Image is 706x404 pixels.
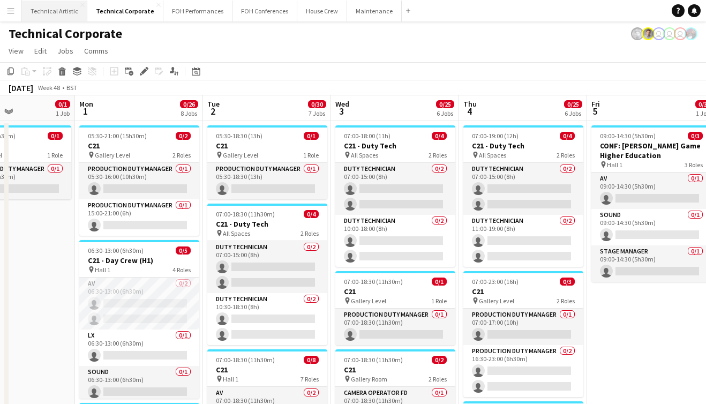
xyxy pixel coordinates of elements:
app-card-role: Production Duty Manager0/107:00-17:00 (10h) [463,309,583,345]
button: House Crew [297,1,347,21]
h3: C21 - Duty Tech [463,141,583,151]
app-card-role: Production Duty Manager0/216:30-23:00 (6h30m) [463,345,583,397]
h1: Technical Corporate [9,26,122,42]
span: 2 Roles [557,297,575,305]
span: 05:30-21:00 (15h30m) [88,132,147,140]
span: 2 Roles [557,151,575,159]
div: BST [66,84,77,92]
span: 07:00-18:00 (11h) [344,132,390,140]
span: 0/1 [48,132,63,140]
app-card-role: Production Duty Manager0/115:00-21:00 (6h) [79,199,199,236]
span: 2 Roles [172,151,191,159]
button: Maintenance [347,1,402,21]
span: Gallery Level [223,151,258,159]
span: 0/4 [304,210,319,218]
app-card-role: Sound0/106:30-13:00 (6h30m) [79,366,199,402]
span: 2 Roles [429,151,447,159]
app-job-card: 07:00-18:30 (11h30m)0/4C21 - Duty Tech All Spaces2 RolesDuty Technician0/207:00-15:00 (8h) Duty T... [207,204,327,345]
app-user-avatar: Liveforce Admin [674,27,687,40]
span: 07:00-18:30 (11h30m) [216,356,275,364]
app-card-role: Duty Technician0/207:00-15:00 (8h) [207,241,327,293]
span: 0/1 [304,132,319,140]
app-card-role: Production Duty Manager0/105:30-16:00 (10h30m) [79,163,199,199]
button: Technical Corporate [87,1,163,21]
app-job-card: 05:30-21:00 (15h30m)0/2C21 Gallery Level2 RolesProduction Duty Manager0/105:30-16:00 (10h30m) Pro... [79,125,199,236]
span: 1 Role [431,297,447,305]
app-user-avatar: Tom PERM Jeyes [642,27,655,40]
div: 7 Jobs [309,109,326,117]
span: 0/25 [564,100,582,108]
div: 6 Jobs [565,109,582,117]
app-user-avatar: Liveforce Admin [652,27,665,40]
span: 0/1 [432,278,447,286]
span: Hall 1 [223,375,238,383]
span: 06:30-13:00 (6h30m) [88,246,144,255]
button: FOH Performances [163,1,232,21]
span: 5 [590,105,600,117]
span: 09:00-14:30 (5h30m) [600,132,656,140]
span: Week 48 [35,84,62,92]
div: 07:00-19:00 (12h)0/4C21 - Duty Tech All Spaces2 RolesDuty Technician0/207:00-15:00 (8h) Duty Tech... [463,125,583,267]
span: 07:00-18:30 (11h30m) [344,356,403,364]
span: Gallery Level [95,151,130,159]
span: All Spaces [223,229,250,237]
app-user-avatar: Liveforce Admin [663,27,676,40]
span: 0/30 [308,100,326,108]
app-card-role: Duty Technician0/210:30-18:30 (8h) [207,293,327,345]
span: Mon [79,99,93,109]
span: 0/2 [432,356,447,364]
div: [DATE] [9,83,33,93]
h3: C21 [463,287,583,296]
span: Wed [335,99,349,109]
app-card-role: Production Duty Manager0/107:00-18:30 (11h30m) [335,309,455,345]
app-job-card: 07:00-18:30 (11h30m)0/1C21 Gallery Level1 RoleProduction Duty Manager0/107:00-18:30 (11h30m) [335,271,455,345]
app-job-card: 05:30-18:30 (13h)0/1C21 Gallery Level1 RoleProduction Duty Manager0/105:30-18:30 (13h) [207,125,327,199]
span: 07:00-18:30 (11h30m) [344,278,403,286]
span: 2 [206,105,220,117]
span: 0/3 [560,278,575,286]
span: 1 [78,105,93,117]
app-card-role: LX0/106:30-13:00 (6h30m) [79,330,199,366]
span: 2 Roles [301,229,319,237]
a: Jobs [53,44,78,58]
span: 0/3 [688,132,703,140]
span: 0/8 [304,356,319,364]
h3: C21 [207,141,327,151]
span: 1 Role [303,151,319,159]
button: Technical Artistic [22,1,87,21]
app-card-role: Duty Technician0/210:00-18:00 (8h) [335,215,455,267]
app-job-card: 07:00-23:00 (16h)0/3C21 Gallery Level2 RolesProduction Duty Manager0/107:00-17:00 (10h) Productio... [463,271,583,397]
span: 4 [462,105,477,117]
span: 07:00-23:00 (16h) [472,278,519,286]
span: 3 [334,105,349,117]
h3: C21 - Day Crew (H1) [79,256,199,265]
span: 4 Roles [172,266,191,274]
h3: C21 - Duty Tech [207,219,327,229]
span: 05:30-18:30 (13h) [216,132,262,140]
span: Gallery Level [479,297,514,305]
span: All Spaces [479,151,506,159]
a: Comms [80,44,112,58]
span: Hall 1 [95,266,110,274]
div: 8 Jobs [181,109,198,117]
app-job-card: 06:30-13:00 (6h30m)0/5C21 - Day Crew (H1) Hall 14 RolesAV0/206:30-13:00 (6h30m) LX0/106:30-13:00 ... [79,240,199,399]
h3: C21 [335,287,455,296]
span: Comms [84,46,108,56]
span: 0/5 [176,246,191,255]
span: 0/2 [176,132,191,140]
app-job-card: 07:00-18:00 (11h)0/4C21 - Duty Tech All Spaces2 RolesDuty Technician0/207:00-15:00 (8h) Duty Tech... [335,125,455,267]
h3: C21 - Duty Tech [335,141,455,151]
a: View [4,44,28,58]
span: 3 Roles [685,161,703,169]
app-card-role: AV0/206:30-13:00 (6h30m) [79,278,199,330]
span: Gallery Room [351,375,387,383]
app-card-role: Duty Technician0/207:00-15:00 (8h) [463,163,583,215]
span: 0/25 [436,100,454,108]
span: 0/26 [180,100,198,108]
span: Edit [34,46,47,56]
app-user-avatar: Krisztian PERM Vass [631,27,644,40]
